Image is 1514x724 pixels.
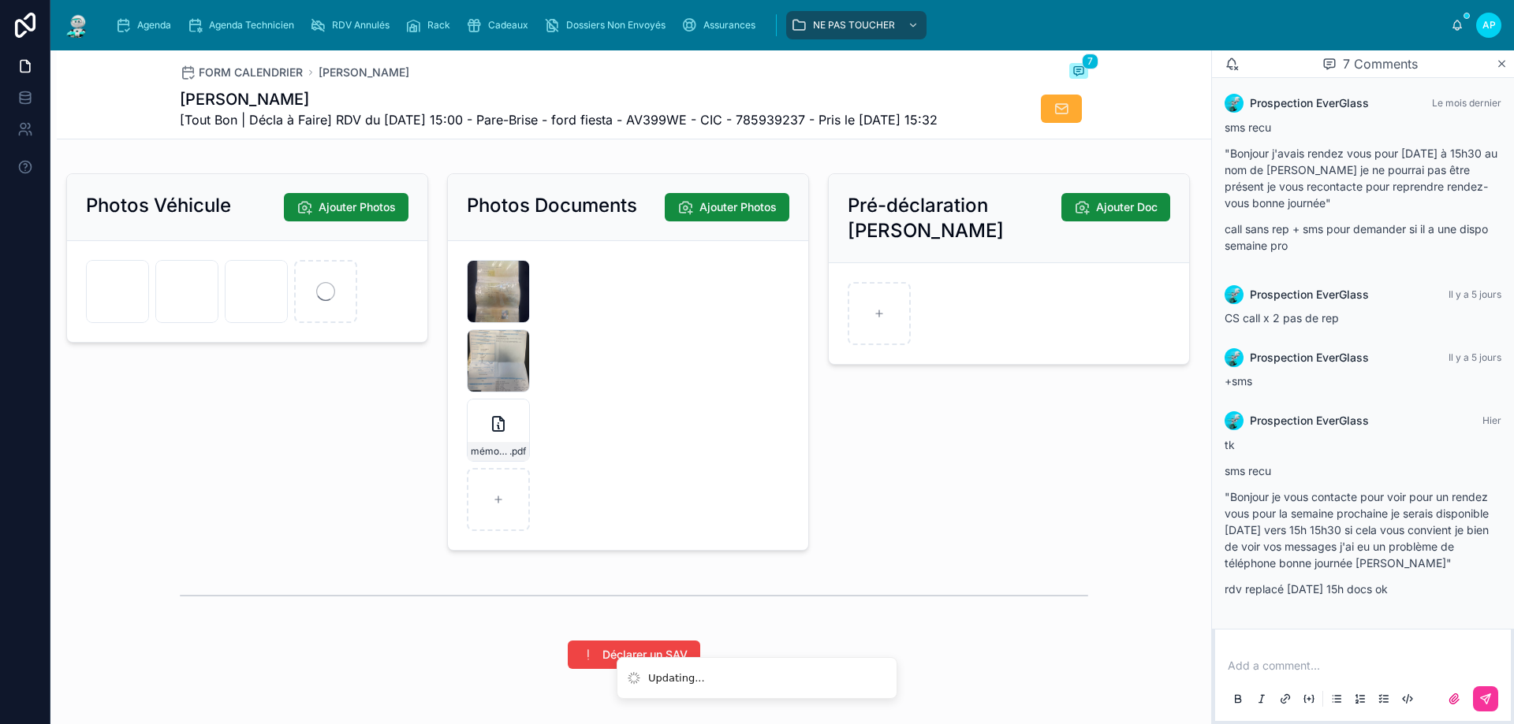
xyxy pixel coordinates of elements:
a: Dossiers Non Envoyés [539,11,677,39]
a: Agenda Technicien [182,11,305,39]
a: RDV Annulés [305,11,401,39]
a: FORM CALENDRIER [180,65,303,80]
div: Updating... [648,670,705,686]
span: Dossiers Non Envoyés [566,19,666,32]
span: Il y a 5 jours [1449,288,1501,300]
img: App logo [63,13,91,38]
span: Assurances [703,19,755,32]
span: .pdf [509,445,526,458]
div: scrollable content [104,8,1451,43]
a: NE PAS TOUCHER [786,11,927,39]
a: Agenda [110,11,182,39]
p: call sans rep + sms pour demander si il a une dispo semaine pro [1225,221,1501,254]
span: NE PAS TOUCHER [813,19,895,32]
span: RDV Annulés [332,19,390,32]
button: Ajouter Doc [1061,193,1170,221]
span: 7 [1082,54,1098,69]
span: CS call x 2 pas de rep [1225,311,1339,325]
span: FORM CALENDRIER [199,65,303,80]
span: Prospection EverGlass [1250,95,1369,111]
p: "Bonjour j'avais rendez vous pour [DATE] à 15h30 au nom de [PERSON_NAME] je ne pourrai pas être p... [1225,145,1501,211]
p: sms recu [1225,462,1501,479]
span: Ajouter Photos [699,199,777,215]
span: [Tout Bon | Décla à Faire] RDV du [DATE] 15:00 - Pare-Brise - ford fiesta - AV399WE - CIC - 78593... [180,110,938,129]
span: 7 Comments [1343,54,1418,73]
span: Cadeaux [488,19,528,32]
span: Rack [427,19,450,32]
span: mémo-véhicule-assuré-Contrat-AA--000000031256273-au-2025-01-06 [471,445,509,458]
button: Ajouter Photos [665,193,789,221]
span: Le mois dernier [1432,97,1501,109]
p: "Bonjour je vous contacte pour voir pour un rendez vous pour la semaine prochaine je serais dispo... [1225,488,1501,571]
a: Cadeaux [461,11,539,39]
h2: Pré-déclaration [PERSON_NAME] [848,193,1061,243]
span: Agenda Technicien [209,19,294,32]
button: Ajouter Photos [284,193,408,221]
span: Ajouter Doc [1096,199,1158,215]
button: Déclarer un SAV [568,640,700,669]
span: +sms [1225,374,1252,388]
p: sms recu [1225,119,1501,136]
span: Prospection EverGlass [1250,350,1369,366]
h1: [PERSON_NAME] [180,88,938,110]
span: Hier [1482,414,1501,426]
span: AP [1482,19,1496,32]
span: Il y a 5 jours [1449,351,1501,363]
span: Déclarer un SAV [602,647,688,663]
span: Agenda [137,19,171,32]
p: tk [1225,436,1501,453]
button: 7 [1069,63,1088,82]
a: Assurances [677,11,766,39]
span: Prospection EverGlass [1250,413,1369,429]
h2: Photos Documents [467,193,637,218]
h2: Photos Véhicule [86,193,231,218]
a: [PERSON_NAME] [319,65,409,80]
span: Prospection EverGlass [1250,287,1369,303]
p: rdv replacé [DATE] 15h docs ok [1225,581,1501,597]
span: Ajouter Photos [319,199,396,215]
a: Rack [401,11,461,39]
